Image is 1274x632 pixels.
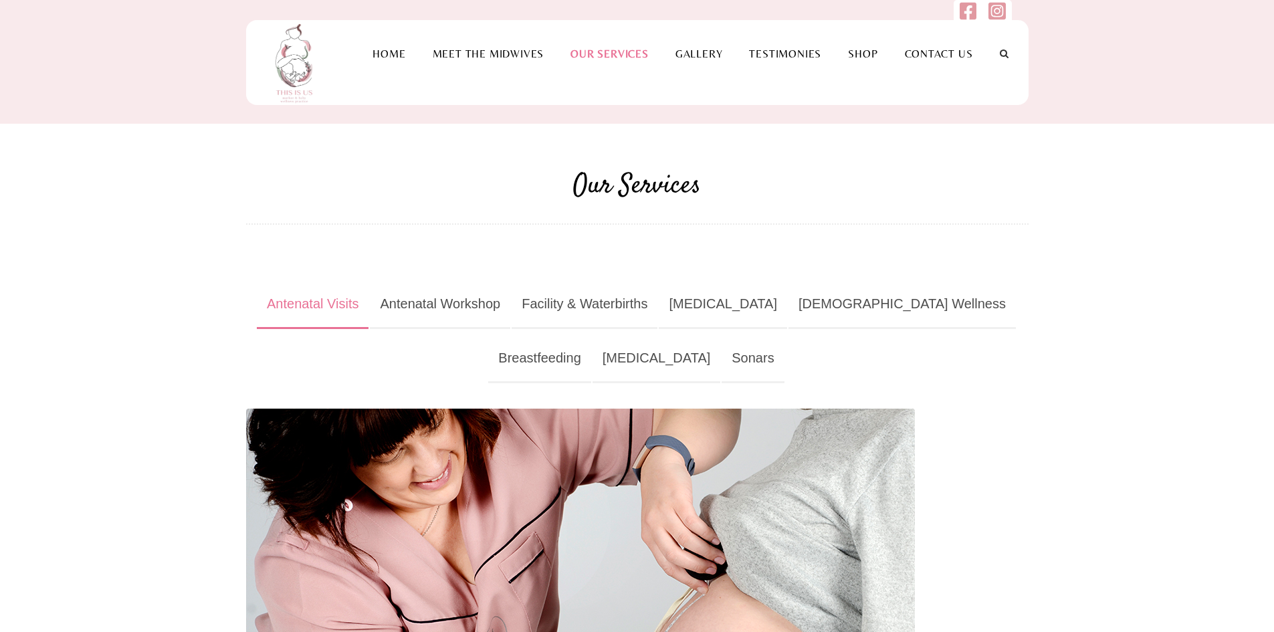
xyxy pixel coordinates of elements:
a: Home [359,47,419,60]
a: Breastfeeding [488,334,591,383]
h2: Our Services [246,167,1029,206]
a: Shop [835,47,891,60]
a: Gallery [662,47,736,60]
a: [DEMOGRAPHIC_DATA] Wellness [788,280,1016,329]
a: Antenatal Workshop [370,280,510,329]
a: [MEDICAL_DATA] [659,280,787,329]
a: Our Services [557,47,662,60]
a: Sonars [722,334,784,383]
a: Contact Us [891,47,986,60]
a: [MEDICAL_DATA] [593,334,721,383]
a: Follow us on Instagram [988,9,1005,24]
img: This is us practice [266,20,326,105]
img: facebook-square.svg [960,1,976,21]
a: Facility & Waterbirths [512,280,657,329]
img: instagram-square.svg [988,1,1005,21]
a: Meet the Midwives [419,47,558,60]
a: Testimonies [736,47,835,60]
a: Antenatal Visits [257,280,369,329]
